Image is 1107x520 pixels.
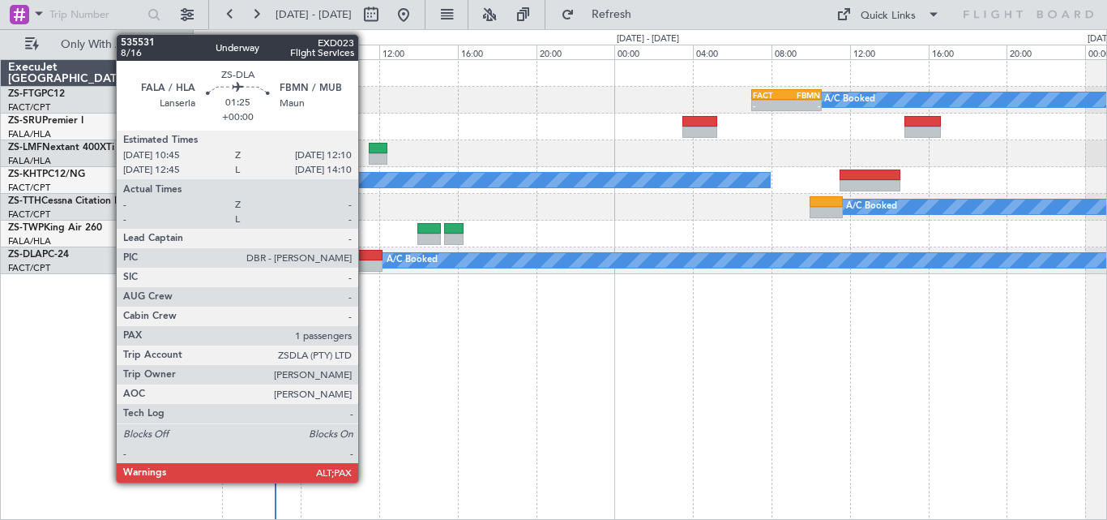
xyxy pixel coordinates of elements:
span: ZS-DLA [8,250,42,260]
div: Quick Links [861,8,916,24]
div: 04:00 [222,45,301,59]
div: [DATE] - [DATE] [196,32,259,46]
a: FACT/CPT [8,208,50,221]
div: A/C Booked [846,195,897,219]
a: ZS-TWPKing Air 260 [8,223,102,233]
button: Quick Links [828,2,948,28]
div: 08:00 [301,45,379,59]
span: ZS-LMF [8,143,42,153]
div: 20:00 [536,45,615,59]
a: ZS-FTGPC12 [8,89,65,99]
a: FACT/CPT [8,182,50,194]
a: ZS-LMFNextant 400XTi [8,143,114,153]
button: Only With Activity [18,32,176,58]
input: Trip Number [49,2,143,27]
div: FACT [753,90,787,100]
div: A/C Booked [824,88,875,112]
button: Refresh [553,2,651,28]
span: Only With Activity [42,39,171,50]
div: 00:00 [614,45,693,59]
div: 12:00 [379,45,458,59]
div: 04:00 [693,45,771,59]
div: - [786,101,820,110]
div: 12:00 [850,45,929,59]
span: ZS-SRU [8,116,42,126]
a: FALA/HLA [8,128,51,140]
div: A/C Booked [387,248,438,273]
span: ZS-TWP [8,223,44,233]
span: [DATE] - [DATE] [276,7,352,22]
div: 16:00 [929,45,1007,59]
div: 20:00 [1007,45,1085,59]
a: ZS-TTHCessna Citation M2 [8,196,129,206]
div: 08:00 [771,45,850,59]
div: - [753,101,787,110]
div: 16:00 [458,45,536,59]
span: ZS-FTG [8,89,41,99]
a: ZS-SRUPremier I [8,116,83,126]
span: Refresh [578,9,646,20]
a: FACT/CPT [8,101,50,114]
a: FALA/HLA [8,155,51,167]
a: ZS-KHTPC12/NG [8,170,85,179]
div: [DATE] - [DATE] [617,32,679,46]
a: FALA/HLA [8,235,51,247]
a: ZS-DLAPC-24 [8,250,69,260]
a: FACT/CPT [8,262,50,274]
span: ZS-TTH [8,196,41,206]
span: ZS-KHT [8,170,42,179]
div: FBMN [786,90,820,100]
